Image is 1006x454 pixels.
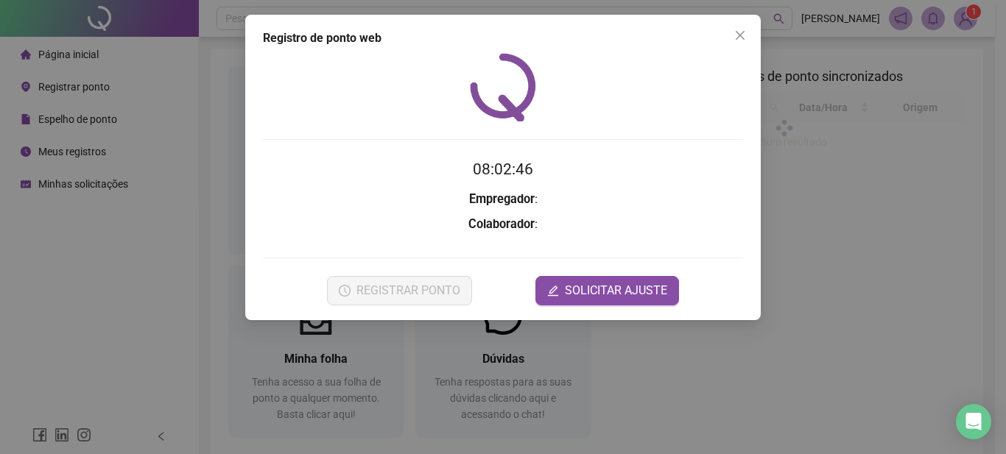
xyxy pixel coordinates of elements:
span: SOLICITAR AJUSTE [565,282,667,299]
h3: : [263,215,743,234]
strong: Empregador [469,192,535,206]
div: Open Intercom Messenger [956,404,991,439]
span: edit [547,285,559,297]
div: Registro de ponto web [263,29,743,47]
span: close [734,29,746,41]
h3: : [263,190,743,209]
strong: Colaborador [468,217,535,231]
time: 08:02:46 [473,160,533,178]
button: editSOLICITAR AJUSTE [535,276,679,305]
img: QRPoint [470,53,536,121]
button: REGISTRAR PONTO [327,276,472,305]
button: Close [728,24,752,47]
